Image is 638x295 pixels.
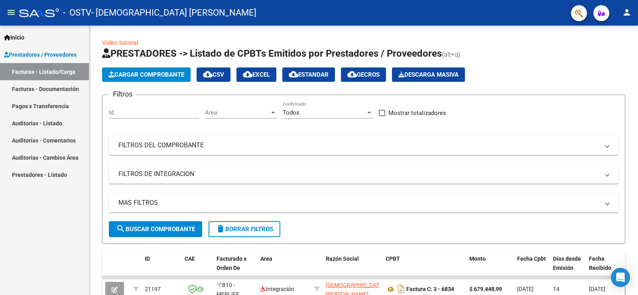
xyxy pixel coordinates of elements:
[289,71,329,78] span: Estandar
[118,141,599,150] mat-panel-title: FILTROS DEL COMPROBANTE
[145,255,150,262] span: ID
[213,250,257,285] datatable-header-cell: Facturado x Orden De
[6,8,16,17] mat-icon: menu
[236,67,276,82] button: EXCEL
[109,164,618,184] mat-expansion-panel-header: FILTROS DE INTEGRACION
[517,255,546,262] span: Fecha Cpbt
[283,109,299,116] span: Todos
[323,250,382,285] datatable-header-cell: Razón Social
[216,226,273,233] span: Borrar Filtros
[586,250,622,285] datatable-header-cell: Fecha Recibido
[347,69,357,79] mat-icon: cloud_download
[108,71,184,78] span: Cargar Comprobante
[553,255,581,271] span: Días desde Emisión
[469,255,486,262] span: Monto
[102,39,138,46] a: Video tutorial
[406,286,454,293] strong: Factura C: 3 - 6834
[142,250,181,285] datatable-header-cell: ID
[260,255,272,262] span: Area
[109,89,136,100] h3: Filtros
[386,255,400,262] span: CPBT
[109,193,618,212] mat-expansion-panel-header: MAS FILTROS
[341,67,386,82] button: Gecros
[392,67,465,82] button: Descarga Masiva
[4,33,24,42] span: Inicio
[326,255,359,262] span: Razón Social
[217,255,246,271] span: Facturado x Orden De
[260,286,294,292] span: Integración
[243,69,252,79] mat-icon: cloud_download
[118,198,599,207] mat-panel-title: MAS FILTROS
[514,250,550,285] datatable-header-cell: Fecha Cpbt
[589,255,611,271] span: Fecha Recibido
[388,108,446,118] span: Mostrar totalizadores
[622,8,632,17] mat-icon: person
[116,226,195,233] span: Buscar Comprobante
[289,69,298,79] mat-icon: cloud_download
[469,286,502,292] strong: $ 679.448,99
[4,50,77,59] span: Prestadores / Proveedores
[185,255,195,262] span: CAE
[181,250,213,285] datatable-header-cell: CAE
[550,250,586,285] datatable-header-cell: Días desde Emisión
[392,67,465,82] app-download-masive: Descarga masiva de comprobantes (adjuntos)
[282,67,335,82] button: Estandar
[589,286,605,292] span: [DATE]
[553,286,559,292] span: 14
[517,286,534,292] span: [DATE]
[63,4,91,22] span: - OSTV
[145,286,161,292] span: 21197
[382,250,466,285] datatable-header-cell: CPBT
[118,170,599,178] mat-panel-title: FILTROS DE INTEGRACION
[102,48,442,59] span: PRESTADORES -> Listado de CPBTs Emitidos por Prestadores / Proveedores
[347,71,380,78] span: Gecros
[216,224,225,234] mat-icon: delete
[442,51,461,58] span: (alt+q)
[109,136,618,155] mat-expansion-panel-header: FILTROS DEL COMPROBANTE
[205,109,270,116] span: Area
[243,71,270,78] span: EXCEL
[203,69,213,79] mat-icon: cloud_download
[109,221,202,237] button: Buscar Comprobante
[257,250,311,285] datatable-header-cell: Area
[91,4,256,22] span: - [DEMOGRAPHIC_DATA] [PERSON_NAME]
[102,67,191,82] button: Cargar Comprobante
[203,71,224,78] span: CSV
[197,67,230,82] button: CSV
[116,224,126,234] mat-icon: search
[398,71,459,78] span: Descarga Masiva
[466,250,514,285] datatable-header-cell: Monto
[209,221,280,237] button: Borrar Filtros
[611,268,630,287] div: Open Intercom Messenger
